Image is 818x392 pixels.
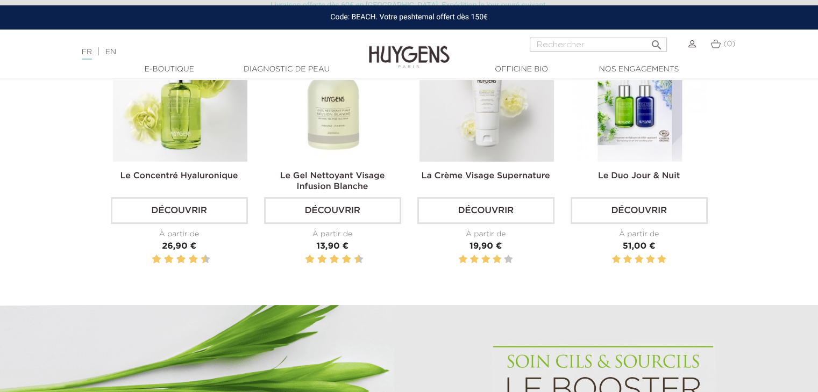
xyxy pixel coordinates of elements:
label: 3 [635,253,643,266]
label: 2 [623,253,632,266]
i:  [650,35,663,48]
span: 13,90 € [316,242,348,251]
label: 6 [179,253,184,266]
label: 2 [154,253,159,266]
label: 10 [356,253,361,266]
a: Le Duo Jour & Nuit [598,172,680,180]
label: 3 [481,253,490,266]
label: 4 [646,253,655,266]
label: 3 [162,253,163,266]
label: 8 [190,253,196,266]
a: E-Boutique [116,64,223,75]
span: 19,90 € [470,242,502,251]
img: Le Concentré Hyaluronique [113,27,247,162]
span: 51,00 € [623,242,656,251]
label: 2 [470,253,479,266]
a: EN [105,48,116,56]
a: FR [82,48,92,60]
a: Découvrir [571,197,708,224]
label: 4 [493,253,501,266]
img: Le Duo Jour & Nuit [573,27,707,162]
span: 26,90 € [162,242,196,251]
label: 3 [315,253,317,266]
a: Découvrir [264,197,401,224]
label: 4 [319,253,325,266]
a: Découvrir [417,197,554,224]
input: Rechercher [530,38,667,52]
img: Le Gel Nettoyant Visage Infusion Blanche 250ml [266,27,401,162]
button:  [646,34,666,49]
label: 10 [203,253,208,266]
label: 5 [504,253,513,266]
label: 2 [307,253,312,266]
label: 1 [150,253,151,266]
label: 1 [459,253,467,266]
label: 1 [612,253,621,266]
a: Officine Bio [468,64,575,75]
a: Diagnostic de peau [233,64,340,75]
label: 9 [199,253,201,266]
div: À partir de [264,229,401,240]
div: À partir de [571,229,708,240]
a: Nos engagements [585,64,693,75]
div: À partir de [417,229,554,240]
a: Le Gel Nettoyant Visage Infusion Blanche [280,172,385,191]
label: 5 [657,253,666,266]
label: 7 [340,253,342,266]
label: 7 [187,253,188,266]
div: | [76,46,333,59]
label: 9 [352,253,354,266]
span: (0) [723,40,735,48]
img: Huygens [369,28,450,70]
label: 5 [174,253,176,266]
label: 8 [344,253,349,266]
div: À partir de [111,229,248,240]
a: Le Concentré Hyaluronique [120,172,238,180]
label: 5 [328,253,329,266]
img: La Crème Visage Supernature [419,27,554,162]
label: 6 [332,253,337,266]
a: La Crème Visage Supernature [421,172,550,180]
label: 4 [166,253,172,266]
a: Découvrir [111,197,248,224]
label: 1 [303,253,304,266]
